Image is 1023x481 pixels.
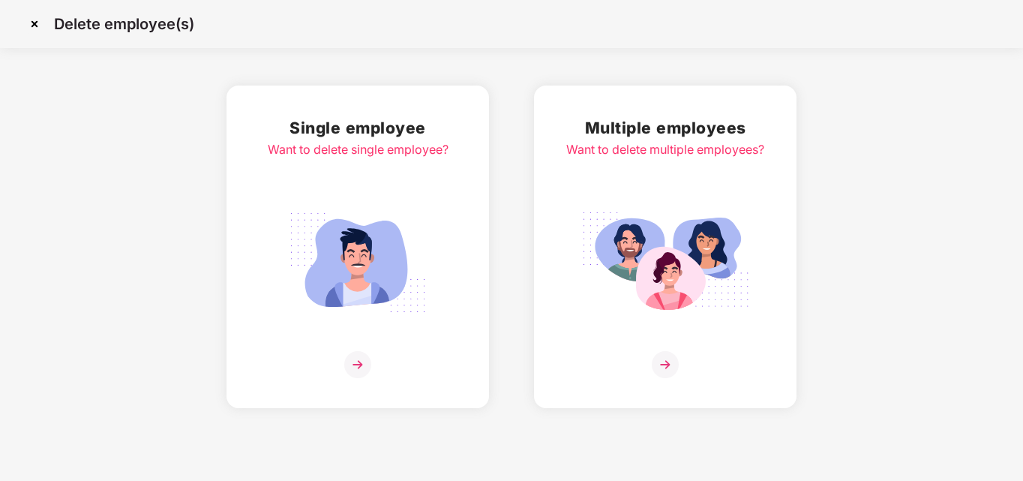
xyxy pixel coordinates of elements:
[581,204,749,321] img: svg+xml;base64,PHN2ZyB4bWxucz0iaHR0cDovL3d3dy53My5vcmcvMjAwMC9zdmciIGlkPSJNdWx0aXBsZV9lbXBsb3llZS...
[54,15,194,33] p: Delete employee(s)
[274,204,442,321] img: svg+xml;base64,PHN2ZyB4bWxucz0iaHR0cDovL3d3dy53My5vcmcvMjAwMC9zdmciIGlkPSJTaW5nbGVfZW1wbG95ZWUiIH...
[566,140,764,159] div: Want to delete multiple employees?
[268,140,448,159] div: Want to delete single employee?
[344,351,371,378] img: svg+xml;base64,PHN2ZyB4bWxucz0iaHR0cDovL3d3dy53My5vcmcvMjAwMC9zdmciIHdpZHRoPSIzNiIgaGVpZ2h0PSIzNi...
[268,116,448,140] h2: Single employee
[22,12,46,36] img: svg+xml;base64,PHN2ZyBpZD0iQ3Jvc3MtMzJ4MzIiIHhtbG5zPSJodHRwOi8vd3d3LnczLm9yZy8yMDAwL3N2ZyIgd2lkdG...
[566,116,764,140] h2: Multiple employees
[652,351,679,378] img: svg+xml;base64,PHN2ZyB4bWxucz0iaHR0cDovL3d3dy53My5vcmcvMjAwMC9zdmciIHdpZHRoPSIzNiIgaGVpZ2h0PSIzNi...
